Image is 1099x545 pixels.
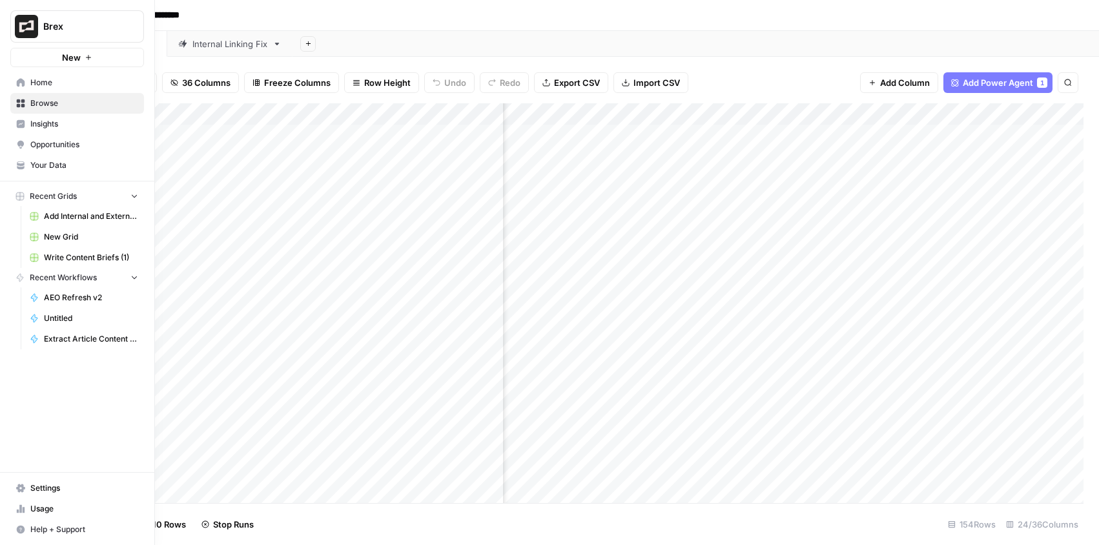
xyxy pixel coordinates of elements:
a: AEO Refresh v2 [24,287,144,308]
button: Recent Workflows [10,268,144,287]
span: Untitled [44,313,138,324]
a: Settings [10,478,144,499]
button: Freeze Columns [244,72,339,93]
button: Undo [424,72,475,93]
span: Add Column [880,76,930,89]
span: Add 10 Rows [134,518,186,531]
a: New Grid [24,227,144,247]
button: 36 Columns [162,72,239,93]
button: Row Height [344,72,419,93]
a: Opportunities [10,134,144,155]
button: Stop Runs [194,514,262,535]
a: Home [10,72,144,93]
span: Browse [30,98,138,109]
button: New [10,48,144,67]
button: Help + Support [10,519,144,540]
span: Recent Grids [30,190,77,202]
span: Row Height [364,76,411,89]
span: Recent Workflows [30,272,97,283]
button: Add Power Agent1 [943,72,1053,93]
span: Help + Support [30,524,138,535]
span: Settings [30,482,138,494]
span: Freeze Columns [264,76,331,89]
button: Add Column [860,72,938,93]
a: Extract Article Content v.2 [24,329,144,349]
a: Browse [10,93,144,114]
button: Redo [480,72,529,93]
button: Export CSV [534,72,608,93]
button: Workspace: Brex [10,10,144,43]
span: Add Power Agent [963,76,1033,89]
span: New Grid [44,231,138,243]
img: Brex Logo [15,15,38,38]
span: Insights [30,118,138,130]
a: Your Data [10,155,144,176]
a: Insights [10,114,144,134]
div: 154 Rows [943,514,1001,535]
span: Add Internal and External Links (1) [44,211,138,222]
div: Internal Linking Fix [192,37,267,50]
span: Extract Article Content v.2 [44,333,138,345]
span: Write Content Briefs (1) [44,252,138,263]
span: Usage [30,503,138,515]
span: Export CSV [554,76,600,89]
span: Your Data [30,159,138,171]
span: Opportunities [30,139,138,150]
a: Untitled [24,308,144,329]
a: Internal Linking Fix [167,31,293,57]
span: AEO Refresh v2 [44,292,138,303]
span: Undo [444,76,466,89]
a: Usage [10,499,144,519]
span: Import CSV [633,76,680,89]
span: 1 [1040,77,1044,88]
span: Redo [500,76,520,89]
div: 24/36 Columns [1001,514,1084,535]
span: Stop Runs [213,518,254,531]
a: Add Internal and External Links (1) [24,206,144,227]
div: 1 [1037,77,1047,88]
span: Home [30,77,138,88]
a: Write Content Briefs (1) [24,247,144,268]
span: Brex [43,20,121,33]
button: Import CSV [613,72,688,93]
span: 36 Columns [182,76,231,89]
button: Recent Grids [10,187,144,206]
span: New [62,51,81,64]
